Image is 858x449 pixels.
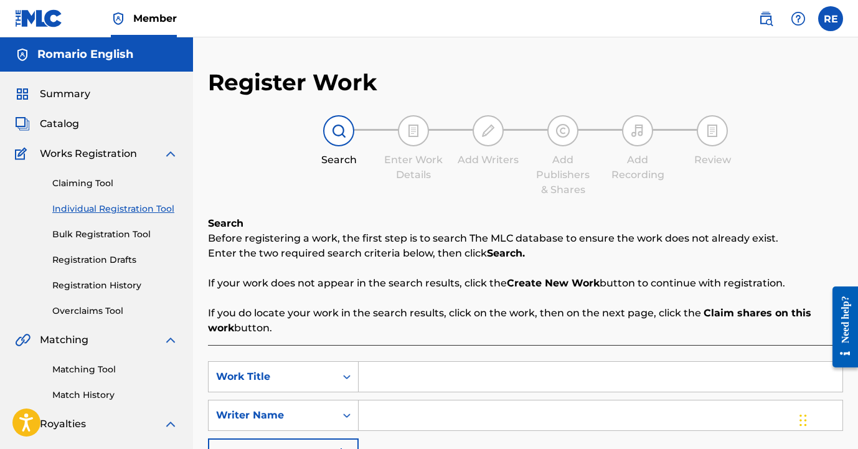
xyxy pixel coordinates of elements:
[52,202,178,215] a: Individual Registration Tool
[791,11,806,26] img: help
[15,333,31,347] img: Matching
[15,87,90,102] a: SummarySummary
[15,116,30,131] img: Catalog
[52,363,178,376] a: Matching Tool
[758,11,773,26] img: search
[40,333,88,347] span: Matching
[507,277,600,289] strong: Create New Work
[52,228,178,241] a: Bulk Registration Tool
[208,217,243,229] b: Search
[786,6,811,31] div: Help
[457,153,519,168] div: Add Writers
[15,116,79,131] a: CatalogCatalog
[37,47,133,62] h5: Romario English
[799,402,807,439] div: Drag
[40,87,90,102] span: Summary
[308,153,370,168] div: Search
[15,9,63,27] img: MLC Logo
[40,146,137,161] span: Works Registration
[555,123,570,138] img: step indicator icon for Add Publishers & Shares
[331,123,346,138] img: step indicator icon for Search
[52,389,178,402] a: Match History
[796,389,858,449] iframe: Chat Widget
[208,276,843,291] p: If your work does not appear in the search results, click the button to continue with registration.
[606,153,669,182] div: Add Recording
[208,69,377,97] h2: Register Work
[382,153,445,182] div: Enter Work Details
[15,47,30,62] img: Accounts
[208,231,843,246] p: Before registering a work, the first step is to search The MLC database to ensure the work does n...
[15,87,30,102] img: Summary
[216,408,328,423] div: Writer Name
[133,11,177,26] span: Member
[52,253,178,267] a: Registration Drafts
[52,279,178,292] a: Registration History
[52,305,178,318] a: Overclaims Tool
[163,417,178,432] img: expand
[406,123,421,138] img: step indicator icon for Enter Work Details
[52,177,178,190] a: Claiming Tool
[216,369,328,384] div: Work Title
[823,273,858,380] iframe: Resource Center
[163,146,178,161] img: expand
[818,6,843,31] div: User Menu
[681,153,743,168] div: Review
[111,11,126,26] img: Top Rightsholder
[40,116,79,131] span: Catalog
[40,417,86,432] span: Royalties
[208,246,843,261] p: Enter the two required search criteria below, then click
[487,247,525,259] strong: Search.
[15,146,31,161] img: Works Registration
[481,123,496,138] img: step indicator icon for Add Writers
[163,333,178,347] img: expand
[630,123,645,138] img: step indicator icon for Add Recording
[753,6,778,31] a: Public Search
[532,153,594,197] div: Add Publishers & Shares
[705,123,720,138] img: step indicator icon for Review
[208,306,843,336] p: If you do locate your work in the search results, click on the work, then on the next page, click...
